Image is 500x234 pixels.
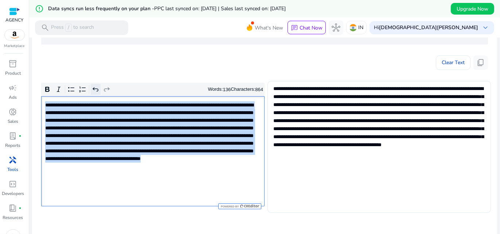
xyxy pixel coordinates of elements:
[9,108,17,116] span: donut_small
[379,24,478,31] b: [DEMOGRAPHIC_DATA][PERSON_NAME]
[9,132,17,140] span: lab_profile
[41,23,50,32] span: search
[255,22,283,34] span: What's New
[291,24,298,32] span: chat
[9,204,17,212] span: book_4
[5,17,23,23] p: AGENCY
[5,70,21,77] p: Product
[300,24,323,31] p: Chat Now
[51,24,94,32] p: Press to search
[3,214,23,221] p: Resources
[48,6,286,12] h5: Data syncs run less frequently on your plan -
[288,21,326,35] button: chatChat Now
[442,55,465,70] span: Clear Text
[223,87,231,92] label: 136
[332,23,340,32] span: hub
[220,205,239,208] span: Powered by
[481,23,490,32] span: keyboard_arrow_down
[9,180,17,188] span: code_blocks
[19,207,22,210] span: fiber_manual_record
[473,55,488,70] button: content_copy
[329,20,343,35] button: hub
[349,24,357,31] img: in.svg
[154,5,286,12] span: PPC last synced on: [DATE] | Sales last synced on: [DATE]
[5,142,21,149] p: Reports
[19,134,22,137] span: fiber_manual_record
[436,55,470,70] button: Clear Text
[476,58,485,67] span: content_copy
[8,118,18,125] p: Sales
[374,25,478,30] p: Hi
[255,87,263,92] label: 864
[9,156,17,164] span: handyman
[4,43,25,49] p: Marketplace
[41,96,265,206] div: Rich Text Editor. Editing area: main. Press Alt+0 for help.
[2,190,24,197] p: Developers
[9,83,17,92] span: campaign
[8,166,19,173] p: Tools
[9,94,17,101] p: Ads
[5,30,24,40] img: amazon.svg
[358,21,363,34] p: IN
[451,3,494,15] button: Upgrade Now
[41,83,265,97] div: Editor toolbar
[65,24,72,32] span: /
[35,4,44,13] mat-icon: error_outline
[208,85,263,94] div: Words: Characters:
[457,5,488,13] span: Upgrade Now
[9,59,17,68] span: inventory_2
